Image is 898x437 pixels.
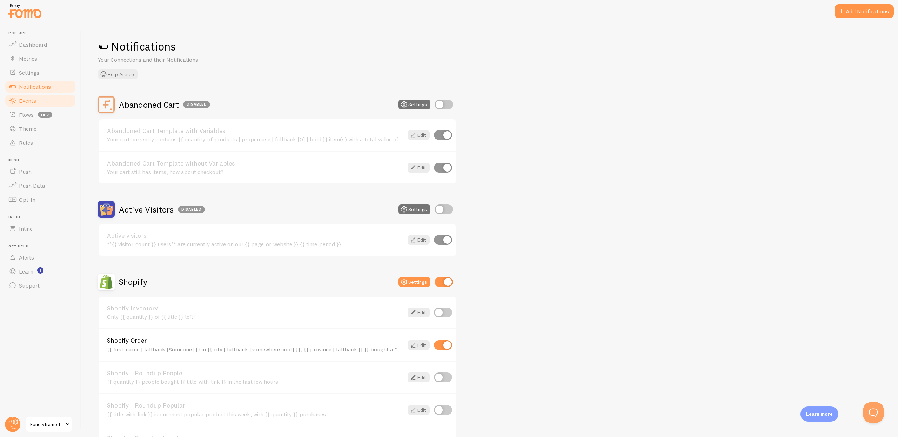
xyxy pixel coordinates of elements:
[398,204,430,214] button: Settings
[107,402,403,409] a: Shopify - Roundup Popular
[4,80,76,94] a: Notifications
[19,69,39,76] span: Settings
[98,39,881,54] h1: Notifications
[98,69,138,79] button: Help Article
[107,378,403,385] div: {{ quantity }} people bought {{ title_with_link }} in the last few hours
[4,136,76,150] a: Rules
[107,305,403,311] a: Shopify Inventory
[38,112,52,118] span: beta
[107,169,403,175] div: Your cart still has items, how about checkout?
[408,372,430,382] a: Edit
[4,66,76,80] a: Settings
[107,233,403,239] a: Active visitors
[178,206,205,213] div: Disabled
[107,314,403,320] div: Only {{ quantity }} of {{ title }} left!
[107,346,403,352] div: {{ first_name | fallback [Someone] }} in {{ city | fallback [somewhere cool] }}, {{ province | fa...
[398,100,430,109] button: Settings
[19,282,40,289] span: Support
[19,55,37,62] span: Metrics
[408,405,430,415] a: Edit
[19,196,35,203] span: Opt-In
[119,276,147,287] h2: Shopify
[4,52,76,66] a: Metrics
[107,337,403,344] a: Shopify Order
[19,83,51,90] span: Notifications
[4,250,76,264] a: Alerts
[107,241,403,247] div: **{{ visitor_count }} users** are currently active on our {{ page_or_website }} {{ time_period }}
[107,160,403,167] a: Abandoned Cart Template without Variables
[19,97,36,104] span: Events
[8,31,76,35] span: Pop-ups
[19,168,32,175] span: Push
[119,99,210,110] h2: Abandoned Cart
[98,201,115,218] img: Active Visitors
[19,254,34,261] span: Alerts
[4,164,76,179] a: Push
[806,411,833,417] p: Learn more
[98,274,115,290] img: Shopify
[107,411,403,417] div: {{ title_with_link }} is our most popular product this week, with {{ quantity }} purchases
[4,108,76,122] a: Flows beta
[107,128,403,134] a: Abandoned Cart Template with Variables
[19,125,36,132] span: Theme
[25,416,73,433] a: Fondlyframed
[408,235,430,245] a: Edit
[4,122,76,136] a: Theme
[863,402,884,423] iframe: Help Scout Beacon - Open
[37,267,43,274] svg: <p>Watch New Feature Tutorials!</p>
[19,41,47,48] span: Dashboard
[4,278,76,293] a: Support
[8,158,76,163] span: Push
[408,340,430,350] a: Edit
[98,96,115,113] img: Abandoned Cart
[4,222,76,236] a: Inline
[7,2,42,20] img: fomo-relay-logo-orange.svg
[19,268,33,275] span: Learn
[4,264,76,278] a: Learn
[98,56,266,64] p: Your Connections and their Notifications
[408,130,430,140] a: Edit
[800,406,838,422] div: Learn more
[19,225,33,232] span: Inline
[4,193,76,207] a: Opt-In
[30,420,63,429] span: Fondlyframed
[4,94,76,108] a: Events
[4,179,76,193] a: Push Data
[119,204,205,215] h2: Active Visitors
[107,136,403,142] div: Your cart currently contains {{ quantity_of_products | propercase | fallback [0] | bold }} item(s...
[8,244,76,249] span: Get Help
[19,139,33,146] span: Rules
[408,163,430,173] a: Edit
[107,370,403,376] a: Shopify - Roundup People
[4,38,76,52] a: Dashboard
[8,215,76,220] span: Inline
[398,277,430,287] button: Settings
[19,111,34,118] span: Flows
[408,308,430,317] a: Edit
[19,182,45,189] span: Push Data
[183,101,210,108] div: Disabled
